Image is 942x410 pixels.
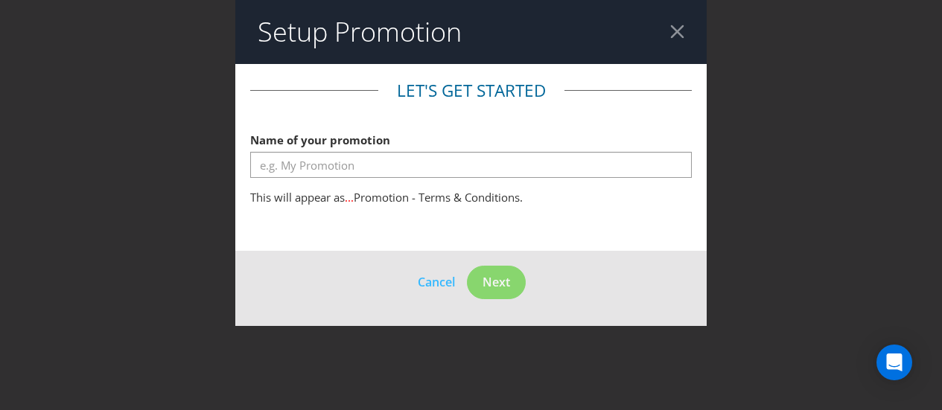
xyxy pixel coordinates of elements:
[250,152,692,178] input: e.g. My Promotion
[378,79,564,103] legend: Let's get started
[467,266,526,299] button: Next
[258,17,462,47] h2: Setup Promotion
[418,274,455,290] span: Cancel
[876,345,912,380] div: Open Intercom Messenger
[250,190,345,205] span: This will appear as
[250,132,390,147] span: Name of your promotion
[483,274,510,290] span: Next
[417,272,456,292] button: Cancel
[354,190,523,205] span: Promotion - Terms & Conditions.
[345,190,354,205] span: ...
